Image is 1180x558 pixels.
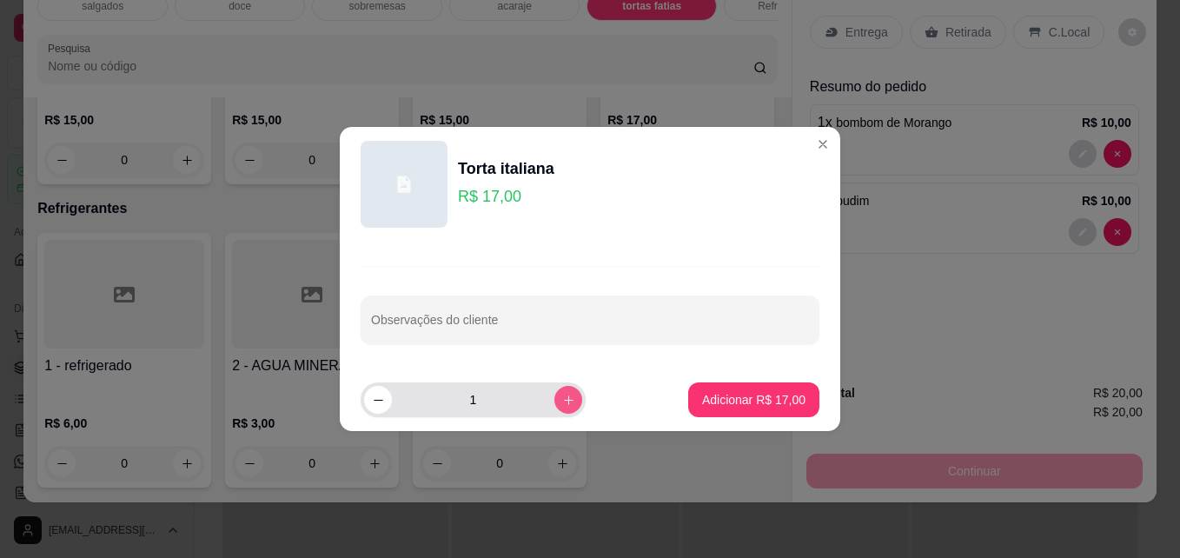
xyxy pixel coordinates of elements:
[702,391,805,409] p: Adicionar R$ 17,00
[458,156,554,181] div: Torta italiana
[364,386,392,414] button: decrease-product-quantity
[554,386,582,414] button: increase-product-quantity
[458,184,554,209] p: R$ 17,00
[371,318,809,335] input: Observações do cliente
[688,382,819,417] button: Adicionar R$ 17,00
[809,130,837,158] button: Close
